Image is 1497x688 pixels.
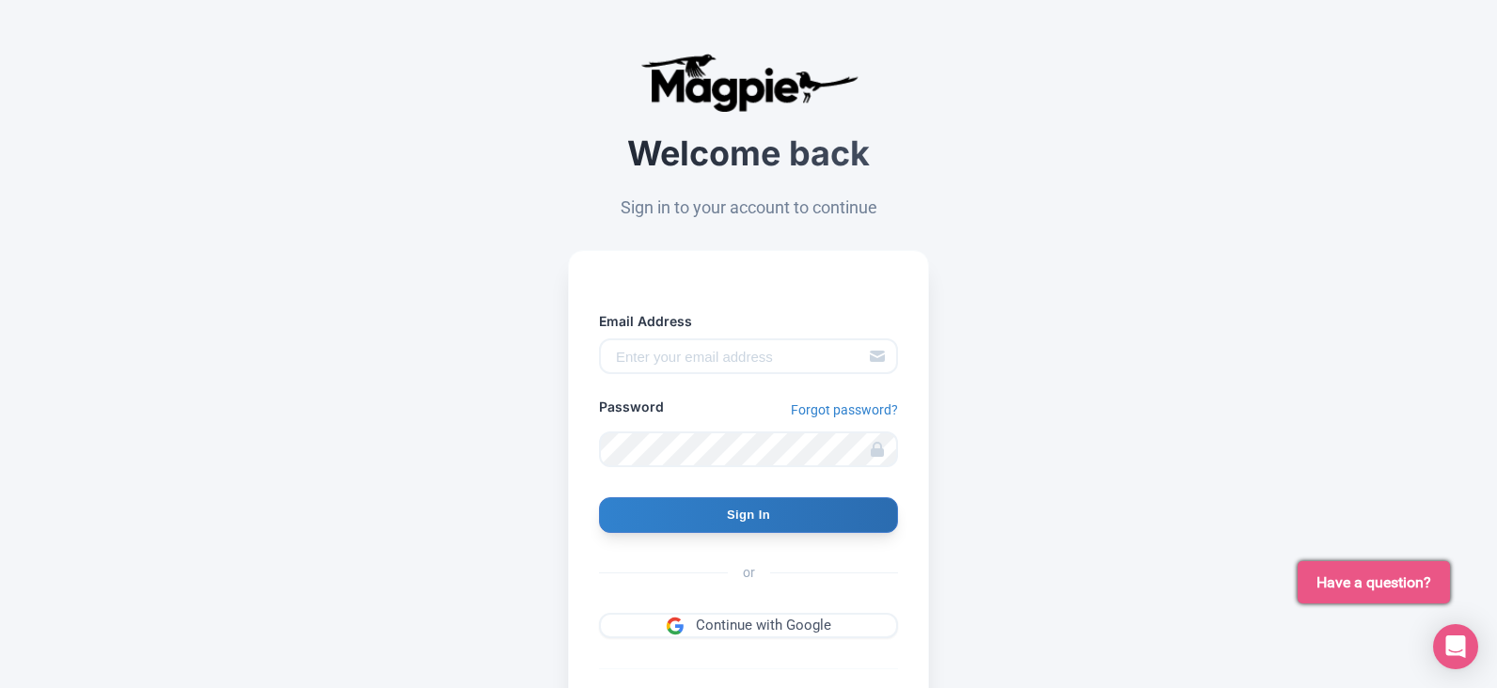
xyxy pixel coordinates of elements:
a: Continue with Google [599,613,898,638]
span: or [728,563,770,583]
button: Have a question? [1298,561,1450,603]
span: Have a question? [1316,571,1431,594]
h2: Welcome back [568,135,929,173]
label: Password [599,397,658,416]
p: Sign in to your account to continue [568,195,929,220]
div: Open Intercom Messenger [1433,624,1478,669]
img: logo-ab69f6fb50320c5b225c76a69d11143b.png [636,53,861,113]
a: Forgot password? [790,400,898,420]
input: Enter your email address [599,338,898,374]
label: Email Address [599,311,898,331]
input: Sign In [599,497,898,533]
